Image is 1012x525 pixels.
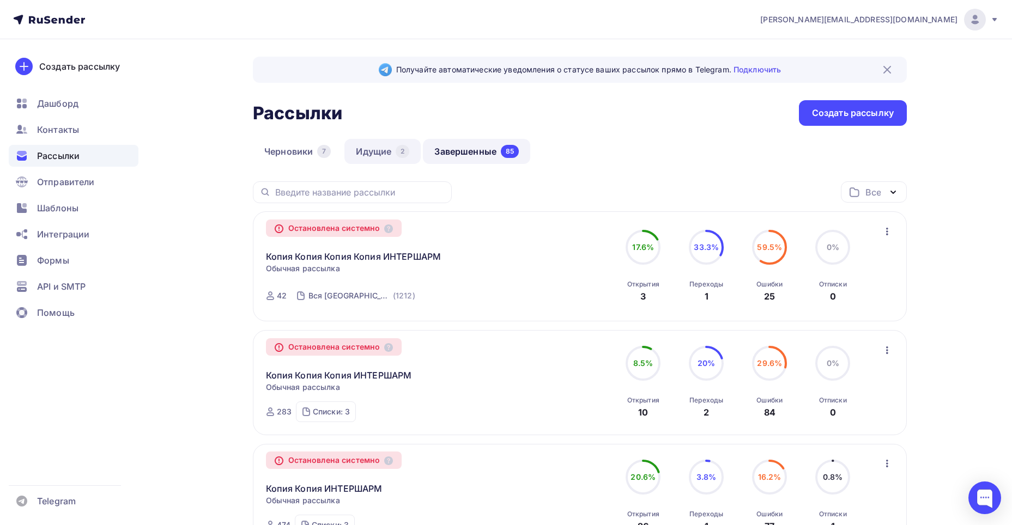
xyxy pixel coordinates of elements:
div: 84 [764,406,775,419]
img: Telegram [379,63,392,76]
a: Рассылки [9,145,138,167]
span: 29.6% [757,358,782,368]
a: Завершенные85 [423,139,530,164]
button: Все [841,181,907,203]
span: Обычная рассылка [266,263,340,274]
div: Списки: 3 [313,406,350,417]
div: Открытия [627,280,659,289]
span: Telegram [37,495,76,508]
div: Открытия [627,510,659,518]
a: Черновики7 [253,139,342,164]
a: Контакты [9,119,138,141]
span: 20.6% [631,472,656,481]
a: Формы [9,249,138,271]
a: Вся [GEOGRAPHIC_DATA] Красота (1212) [307,287,416,304]
span: Обычная рассылка [266,495,340,506]
div: Создать рассылку [812,107,894,119]
span: API и SMTP [37,280,86,293]
div: 3 [640,290,646,303]
a: Шаблоны [9,197,138,219]
span: [PERSON_NAME][EMAIL_ADDRESS][DOMAIN_NAME] [760,14,958,25]
a: Отправители [9,171,138,193]
span: Дашборд [37,97,78,110]
a: [PERSON_NAME][EMAIL_ADDRESS][DOMAIN_NAME] [760,9,999,30]
div: 2 [396,145,409,158]
div: 85 [501,145,519,158]
div: 25 [764,290,775,303]
a: Дашборд [9,93,138,114]
div: 0 [830,290,836,303]
div: 1 [705,290,708,303]
span: 33.3% [694,242,719,252]
div: Ошибки [756,510,783,518]
div: 42 [277,290,287,301]
div: Переходы [689,280,723,289]
span: 59.5% [757,242,782,252]
span: 20% [698,358,715,368]
span: Помощь [37,306,75,319]
span: 0% [827,242,839,252]
a: Копия Копия Копия ИНТЕРШАРМ [266,369,412,382]
div: (1212) [393,290,415,301]
span: 16.2% [758,472,781,481]
a: Подключить [734,65,781,74]
a: Копия Копия Копия Копия ИНТЕРШАРМ [266,250,441,263]
span: Контакты [37,123,79,136]
span: Шаблоны [37,202,78,215]
span: Обычная рассылка [266,382,340,393]
div: Создать рассылку [39,60,120,73]
div: Остановлена системно [266,338,402,356]
span: Отправители [37,175,95,188]
a: Идущие2 [344,139,421,164]
div: Ошибки [756,396,783,405]
div: Остановлена системно [266,219,402,237]
span: 8.5% [633,358,653,368]
div: 10 [638,406,648,419]
span: 3.8% [696,472,717,481]
span: 0.8% [823,472,843,481]
div: Все [865,186,881,199]
div: Остановлена системно [266,451,402,469]
div: 0 [830,406,836,419]
div: 283 [277,406,292,417]
div: Отписки [819,510,847,518]
div: Отписки [819,280,847,289]
div: 7 [317,145,331,158]
div: Переходы [689,396,723,405]
div: Вся [GEOGRAPHIC_DATA] Красота [308,290,391,301]
span: 17.6% [632,242,654,252]
h2: Рассылки [253,102,342,124]
input: Введите название рассылки [275,186,445,198]
div: Переходы [689,510,723,518]
a: Копия Копия ИНТЕРШАРМ [266,482,383,495]
span: Формы [37,254,69,267]
div: Ошибки [756,280,783,289]
div: 2 [704,406,709,419]
span: 0% [827,358,839,368]
div: Открытия [627,396,659,405]
div: Отписки [819,396,847,405]
span: Рассылки [37,149,80,162]
span: Получайте автоматические уведомления о статусе ваших рассылок прямо в Telegram. [396,64,781,75]
span: Интеграции [37,228,89,241]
